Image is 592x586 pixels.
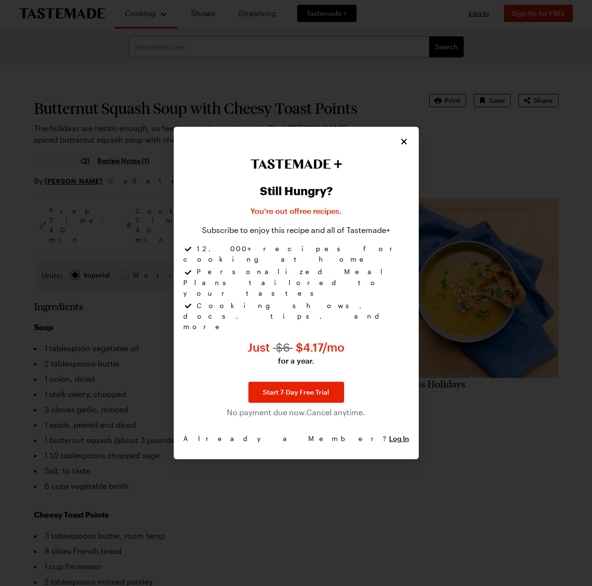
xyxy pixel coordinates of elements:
a: Start 7-Day Free Trial [248,382,344,403]
img: Tastemade+ [250,159,342,169]
p: Subscribe to enjoy this recipe and all of Tastemade+ [202,224,390,236]
span: Already a Member? [183,433,409,444]
button: Close [399,136,409,147]
li: Personalized Meal Plans tailored to your tastes [183,266,409,300]
li: Cooking shows, docs, tips, and more [183,300,409,332]
span: No payment due now. Cancel anytime. [227,407,365,418]
p: You're out of free recipes . [250,205,342,217]
span: $ 6 [273,340,293,354]
li: 12,000+ recipes for cooking at home [183,243,409,266]
span: Just $ 4.17 /mo [247,340,345,354]
h2: Still Hungry? [260,184,333,198]
span: Start 7-Day Free Trial [263,387,329,397]
button: Log In [389,434,409,443]
p: Just $4.17 per month for a year instead of $6 [247,340,345,366]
